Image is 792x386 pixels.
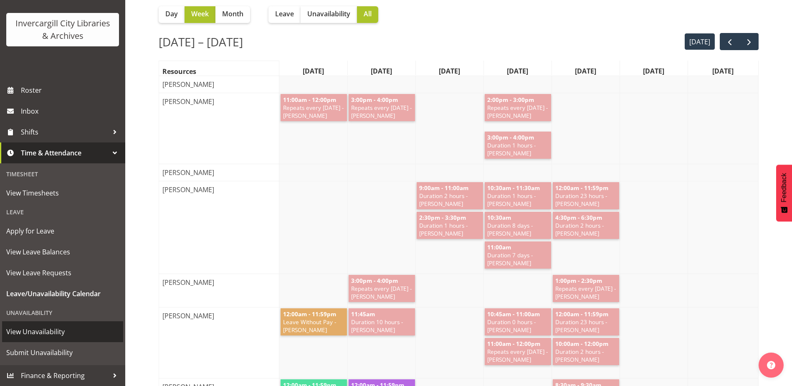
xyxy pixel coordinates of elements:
[780,173,788,202] span: Feedback
[2,342,123,363] a: Submit Unavailability
[6,267,119,279] span: View Leave Requests
[165,9,178,19] span: Day
[776,165,792,221] button: Feedback - Show survey
[6,346,119,359] span: Submit Unavailability
[307,9,350,19] span: Unavailability
[215,6,250,23] button: Month
[268,6,301,23] button: Leave
[161,185,216,195] span: [PERSON_NAME]
[222,9,243,19] span: Month
[6,246,119,258] span: View Leave Balances
[739,33,759,50] button: next
[554,318,617,334] span: Duration 23 hours - [PERSON_NAME]
[2,321,123,342] a: View Unavailability
[301,6,357,23] button: Unavailability
[350,310,376,318] span: 11:45am
[573,66,598,76] span: [DATE]
[350,284,413,300] span: Repeats every [DATE] - [PERSON_NAME]
[161,311,216,321] span: [PERSON_NAME]
[159,33,243,51] h2: [DATE] – [DATE]
[21,126,109,138] span: Shifts
[685,33,715,50] button: [DATE]
[554,340,609,348] span: 10:00am - 12:00pm
[6,287,119,300] span: Leave/Unavailability Calendar
[486,96,535,104] span: 2:00pm - 3:00pm
[21,147,109,159] span: Time & Attendance
[350,318,413,334] span: Duration 10 hours - [PERSON_NAME]
[161,168,216,178] span: [PERSON_NAME]
[418,221,481,237] span: Duration 1 hours - [PERSON_NAME]
[554,348,617,363] span: Duration 2 hours - [PERSON_NAME]
[486,133,535,141] span: 3:00pm - 4:00pm
[486,348,549,363] span: Repeats every [DATE] - [PERSON_NAME]
[418,213,467,221] span: 2:30pm - 3:30pm
[486,310,541,318] span: 10:45am - 11:00am
[357,6,378,23] button: All
[282,310,337,318] span: 12:00am - 11:59pm
[2,165,123,183] div: Timesheet
[486,243,512,251] span: 11:00am
[350,96,399,104] span: 3:00pm - 4:00pm
[161,66,198,76] span: Resources
[21,84,121,96] span: Roster
[6,325,119,338] span: View Unavailability
[350,104,413,119] span: Repeats every [DATE] - [PERSON_NAME]
[2,183,123,203] a: View Timesheets
[161,96,216,107] span: [PERSON_NAME]
[161,277,216,287] span: [PERSON_NAME]
[301,66,326,76] span: [DATE]
[554,310,609,318] span: 12:00am - 11:59pm
[282,96,337,104] span: 11:00am - 12:00pm
[486,192,549,208] span: Duration 1 hours - [PERSON_NAME]
[191,9,209,19] span: Week
[159,6,185,23] button: Day
[437,66,462,76] span: [DATE]
[2,283,123,304] a: Leave/Unavailability Calendar
[711,66,735,76] span: [DATE]
[6,187,119,199] span: View Timesheets
[554,192,617,208] span: Duration 23 hours - [PERSON_NAME]
[2,241,123,262] a: View Leave Balances
[161,79,216,89] span: [PERSON_NAME]
[185,6,215,23] button: Week
[486,251,549,267] span: Duration 7 days - [PERSON_NAME]
[418,192,481,208] span: Duration 2 hours - [PERSON_NAME]
[486,104,549,119] span: Repeats every [DATE] - [PERSON_NAME]
[554,221,617,237] span: Duration 2 hours - [PERSON_NAME]
[720,33,739,50] button: prev
[2,262,123,283] a: View Leave Requests
[505,66,530,76] span: [DATE]
[486,184,541,192] span: 10:30am - 11:30am
[364,9,372,19] span: All
[15,17,111,42] div: Invercargill City Libraries & Archives
[554,184,609,192] span: 12:00am - 11:59pm
[486,318,549,334] span: Duration 0 hours - [PERSON_NAME]
[21,105,121,117] span: Inbox
[350,277,399,284] span: 3:00pm - 4:00pm
[486,340,541,348] span: 11:00am - 12:00pm
[554,284,617,300] span: Repeats every [DATE] - [PERSON_NAME]
[486,221,549,237] span: Duration 8 days - [PERSON_NAME]
[486,141,549,157] span: Duration 1 hours - [PERSON_NAME]
[2,221,123,241] a: Apply for Leave
[767,361,775,369] img: help-xxl-2.png
[369,66,394,76] span: [DATE]
[282,104,345,119] span: Repeats every [DATE] - [PERSON_NAME]
[2,203,123,221] div: Leave
[6,225,119,237] span: Apply for Leave
[282,318,345,334] span: Leave Without Pay - [PERSON_NAME]
[554,213,603,221] span: 4:30pm - 6:30pm
[486,213,512,221] span: 10:30am
[21,369,109,382] span: Finance & Reporting
[554,277,603,284] span: 1:00pm - 2:30pm
[418,184,469,192] span: 9:00am - 11:00am
[641,66,666,76] span: [DATE]
[2,304,123,321] div: Unavailability
[275,9,294,19] span: Leave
